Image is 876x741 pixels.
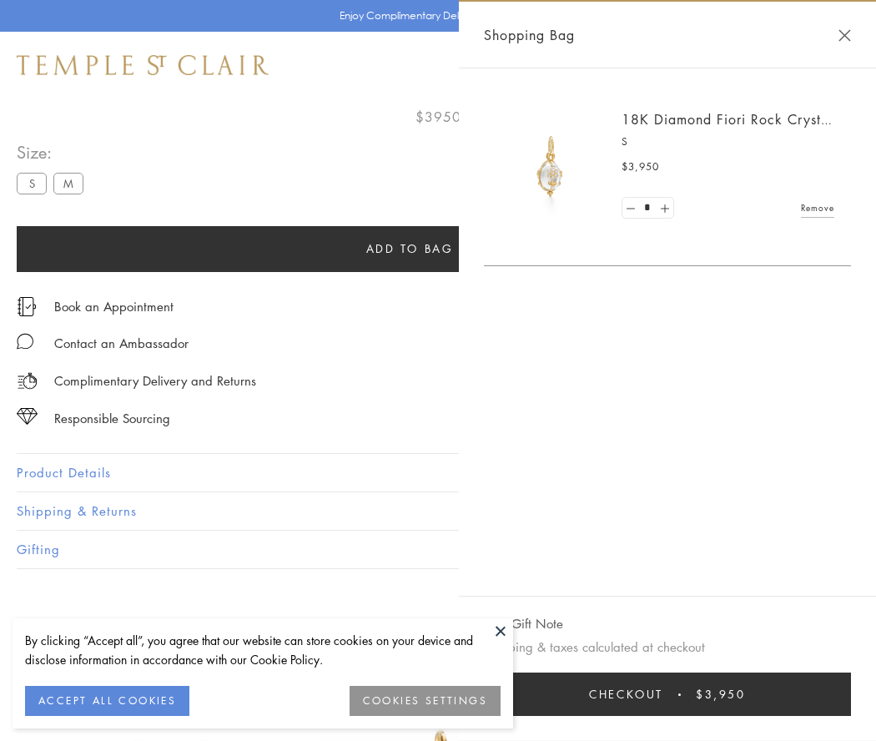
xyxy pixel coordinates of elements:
p: Shipping & taxes calculated at checkout [484,637,851,658]
button: Add to bag [17,226,803,272]
span: $3,950 [622,159,659,175]
button: Close Shopping Bag [838,29,851,42]
label: M [53,173,83,194]
img: icon_sourcing.svg [17,408,38,425]
img: Temple St. Clair [17,55,269,75]
a: Remove [801,199,834,217]
p: Complimentary Delivery and Returns [54,370,256,391]
span: $3950 [415,106,461,128]
img: icon_delivery.svg [17,370,38,391]
label: S [17,173,47,194]
button: COOKIES SETTINGS [350,686,501,716]
span: Checkout [589,685,663,703]
button: Product Details [17,454,859,491]
button: Add Gift Note [484,613,563,634]
img: P51889-E11FIORI [501,117,601,217]
button: Shipping & Returns [17,492,859,530]
img: icon_appointment.svg [17,297,37,316]
p: Enjoy Complimentary Delivery & Returns [340,8,529,24]
button: ACCEPT ALL COOKIES [25,686,189,716]
a: Book an Appointment [54,297,174,315]
div: Contact an Ambassador [54,333,189,354]
div: By clicking “Accept all”, you agree that our website can store cookies on your device and disclos... [25,631,501,669]
button: Checkout $3,950 [484,673,851,716]
a: Set quantity to 0 [622,198,639,219]
span: $3,950 [696,685,746,703]
span: Size: [17,139,90,166]
a: Set quantity to 2 [656,198,672,219]
button: Gifting [17,531,859,568]
span: Shopping Bag [484,24,575,46]
p: S [622,134,834,150]
div: Responsible Sourcing [54,408,170,429]
img: MessageIcon-01_2.svg [17,333,33,350]
span: Add to bag [366,239,454,258]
